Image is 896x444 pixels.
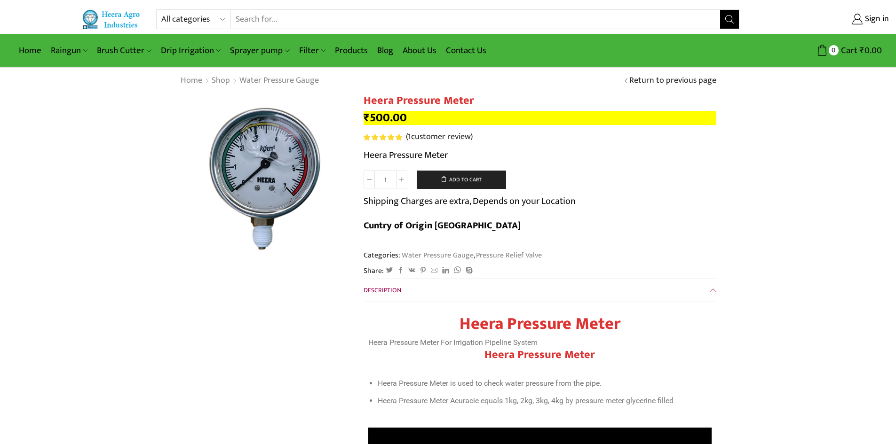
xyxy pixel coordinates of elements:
p: Shipping Charges are extra, Depends on your Location [364,194,576,209]
li: Heera Pressure Meter is used to check water pressure from the pipe. [378,377,712,390]
span: 1 [364,134,404,140]
a: Shop [211,75,230,87]
a: Raingun [46,39,92,62]
a: About Us [398,39,441,62]
a: Contact Us [441,39,491,62]
a: Water Pressure Gauge [400,249,474,261]
span: Share: [364,265,384,276]
b: Cuntry of Origin [GEOGRAPHIC_DATA] [364,218,521,234]
input: Product quantity [375,171,396,188]
strong: Heera Pressure Meter [484,345,595,364]
button: Add to cart [417,171,506,189]
h1: Heera Pressure Meter [364,94,716,108]
a: Water Pressure Gauge [239,75,319,87]
a: Products [330,39,373,62]
nav: Breadcrumb [180,75,319,87]
button: Search button [720,10,739,29]
strong: Heera Pressure Meter [460,310,620,338]
span: Categories: , [364,250,542,261]
a: Blog [373,39,398,62]
span: ₹ [364,108,370,127]
a: Pressure Relief Valve [475,249,542,261]
a: Brush Cutter [92,39,156,62]
input: Search for... [231,10,721,29]
p: Heera Pressure Meter [364,148,716,163]
span: 0 [829,45,839,55]
a: Return to previous page [629,75,716,87]
a: Home [14,39,46,62]
a: Description [364,279,716,302]
span: Sign in [863,13,889,25]
div: Heera Pressure Meter For Irrigation Pipeline System [368,314,712,408]
span: 1 [408,130,411,144]
span: Description [364,285,401,296]
span: Rated out of 5 based on customer rating [364,134,402,140]
a: Sprayer pump [225,39,294,62]
li: Heera Pressure Meter Acuracie equals 1kg, 2kg, 3kg, 4kg by pressure meter glycerine filled [378,394,712,408]
div: Rated 5.00 out of 5 [364,134,402,140]
a: Filter [294,39,330,62]
a: (1customer review) [406,131,473,143]
a: Sign in [753,11,889,28]
a: Home [180,75,203,87]
bdi: 0.00 [860,43,882,58]
span: ₹ [860,43,864,58]
bdi: 500.00 [364,108,407,127]
span: Cart [839,44,857,57]
a: 0 Cart ₹0.00 [749,42,882,59]
a: Drip Irrigation [156,39,225,62]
